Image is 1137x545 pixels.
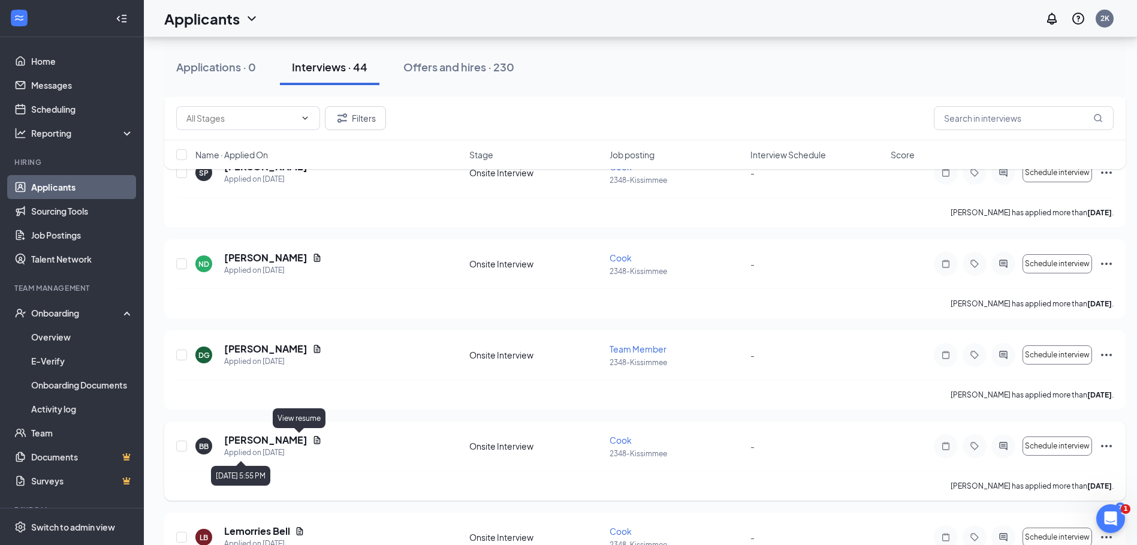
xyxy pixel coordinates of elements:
[31,73,134,97] a: Messages
[312,253,322,263] svg: Document
[224,342,307,356] h5: [PERSON_NAME]
[951,207,1114,218] p: [PERSON_NAME] has applied more than .
[53,228,221,251] div: it will just show up on the system without having to search
[10,339,230,375] div: 2348 says…
[1045,11,1059,26] svg: Notifications
[939,441,953,451] svg: Note
[200,532,208,543] div: LB
[10,125,230,161] div: 2348 says…
[31,49,134,73] a: Home
[335,111,349,125] svg: Filter
[13,12,25,24] svg: WorkstreamLogo
[116,13,128,25] svg: Collapse
[939,532,953,542] svg: Note
[469,440,602,452] div: Onsite Interview
[31,445,134,469] a: DocumentsCrown
[188,5,210,28] button: Home
[186,112,295,125] input: All Stages
[31,373,134,397] a: Onboarding Documents
[1121,504,1130,514] span: 1
[245,11,259,26] svg: ChevronDown
[312,344,322,354] svg: Document
[996,350,1011,360] svg: ActiveChat
[325,106,386,130] button: Filter Filters
[939,350,953,360] svg: Note
[38,393,47,402] button: Gif picker
[996,441,1011,451] svg: ActiveChat
[951,390,1114,400] p: [PERSON_NAME] has applied more than .
[1087,481,1112,490] b: [DATE]
[1096,504,1125,533] iframe: Intercom live chat
[195,149,268,161] span: Name · Applied On
[31,223,134,247] a: Job Postings
[1025,351,1090,359] span: Schedule interview
[10,268,197,329] div: Got it. I already reported this to our team. I'll get back to you as soon as I hear from them, [P...
[19,393,28,402] button: Emoji picker
[19,58,187,82] div: Have you tried finding the team member using her SSN?
[1071,11,1085,26] svg: QuestionInfo
[144,133,221,144] div: ITS NOT POSSIBLE
[164,8,240,29] h1: Applicants
[1087,390,1112,399] b: [DATE]
[10,51,230,90] div: CJ says…
[14,505,131,515] div: Payroll
[10,51,197,89] div: Have you tried finding the team member using her SSN?
[750,532,755,543] span: -
[1023,254,1092,273] button: Schedule interview
[31,421,134,445] a: Team
[8,5,31,28] button: go back
[10,368,230,388] textarea: Message…
[939,259,953,269] svg: Note
[1025,533,1090,541] span: Schedule interview
[58,15,82,27] p: Active
[610,357,743,368] p: 2348-Kissimmee
[31,307,123,319] div: Onboarding
[1093,113,1103,123] svg: MagnifyingGlass
[31,175,134,199] a: Applicants
[1087,299,1112,308] b: [DATE]
[750,350,755,360] span: -
[19,275,187,322] div: Got it. I already reported this to our team. I'll get back to you as soon as I hear from them, [P...
[750,149,826,161] span: Interview Schedule
[610,344,666,354] span: Team Member
[14,521,26,533] svg: Settings
[224,264,322,276] div: Applied on [DATE]
[10,161,230,221] div: CJ says…
[38,49,218,58] span: [PERSON_NAME] - Not in Popeyes System
[610,252,632,263] span: Cook
[76,393,86,402] button: Start recording
[211,466,270,486] div: [DATE] 5:55 PM
[469,349,602,361] div: Onsite Interview
[292,59,367,74] div: Interviews · 44
[224,433,307,447] h5: [PERSON_NAME]
[996,532,1011,542] svg: ActiveChat
[610,526,632,537] span: Cook
[57,393,67,402] button: Upload attachment
[10,161,197,211] div: Got it. Let me check this with our team and get back to you as soon as I receive a response from ...
[10,221,230,268] div: 2348 says…
[1025,442,1090,450] span: Schedule interview
[31,97,134,121] a: Scheduling
[31,397,134,421] a: Activity log
[198,350,210,360] div: DG
[1087,208,1112,217] b: [DATE]
[967,350,982,360] svg: Tag
[176,59,256,74] div: Applications · 0
[1099,348,1114,362] svg: Ellipses
[1023,436,1092,456] button: Schedule interview
[31,247,134,271] a: Talent Network
[34,7,53,26] img: Profile image for CJ
[14,157,131,167] div: Hiring
[750,441,755,451] span: -
[19,97,156,109] div: If that is possible, can you try it?
[43,221,230,258] div: it will just show up on the system without having to search
[967,441,982,451] svg: Tag
[14,127,26,139] svg: Analysis
[224,447,322,459] div: Applied on [DATE]
[1099,439,1114,453] svg: Ellipses
[951,299,1114,309] p: [PERSON_NAME] has applied more than .
[967,259,982,269] svg: Tag
[10,268,230,339] div: CJ says…
[199,441,209,451] div: BB
[31,127,134,139] div: Reporting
